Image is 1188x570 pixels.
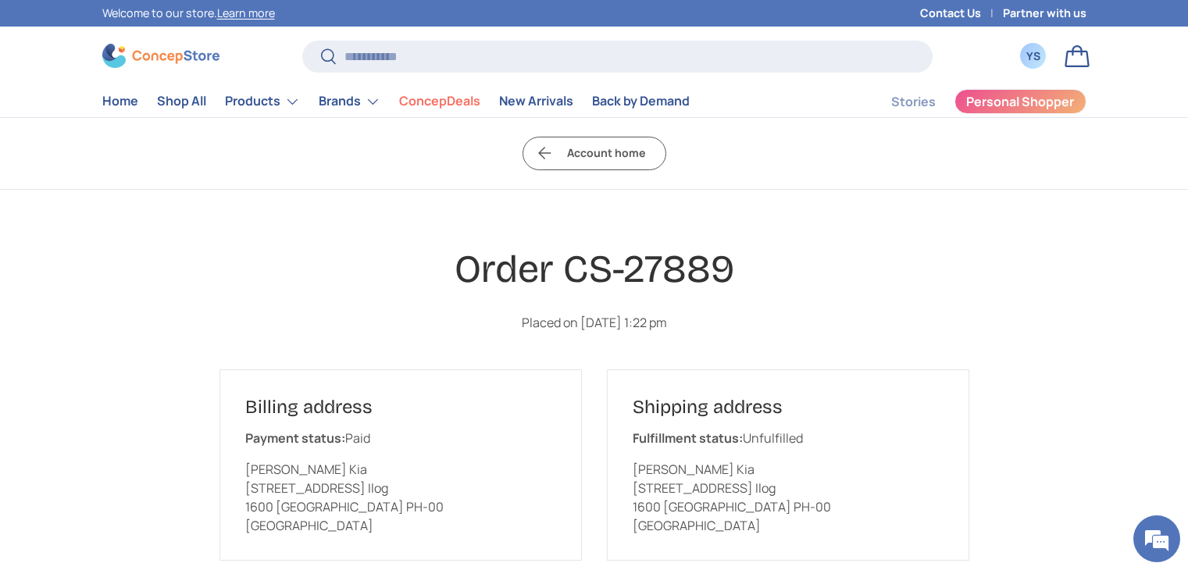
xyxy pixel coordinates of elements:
a: Products [225,86,300,117]
p: Paid [245,429,556,447]
h2: Shipping address [633,395,944,419]
a: Shop All [157,86,206,116]
p: Placed on [DATE] 1:22 pm [219,313,969,332]
a: Contact Us [920,5,1003,22]
p: [PERSON_NAME] Kia [STREET_ADDRESS] Ilog 1600 [GEOGRAPHIC_DATA] PH-00 [GEOGRAPHIC_DATA] [245,460,556,535]
a: YS [1016,39,1051,73]
a: Learn more [217,5,275,20]
p: Welcome to our store. [102,5,275,22]
a: ConcepDeals [399,86,480,116]
a: Back by Demand [592,86,690,116]
nav: Primary [102,86,690,117]
summary: Brands [309,86,390,117]
p: Unfulfilled [633,429,944,447]
strong: Fulfillment status: [633,429,743,447]
h2: Billing address [245,395,556,419]
a: Brands [319,86,380,117]
a: Personal Shopper [954,89,1086,114]
span: Personal Shopper [966,95,1074,108]
a: Account home [523,137,666,170]
a: Home [102,86,138,116]
h1: Order CS-27889 [219,245,969,294]
img: ConcepStore [102,44,219,68]
a: Stories [891,87,936,117]
a: Partner with us [1003,5,1086,22]
strong: Payment status: [245,429,345,447]
nav: Secondary [854,86,1086,117]
a: New Arrivals [499,86,573,116]
p: [PERSON_NAME] Kia [STREET_ADDRESS] Ilog 1600 [GEOGRAPHIC_DATA] PH-00 [GEOGRAPHIC_DATA] [633,460,944,535]
div: YS [1025,48,1042,64]
summary: Products [216,86,309,117]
